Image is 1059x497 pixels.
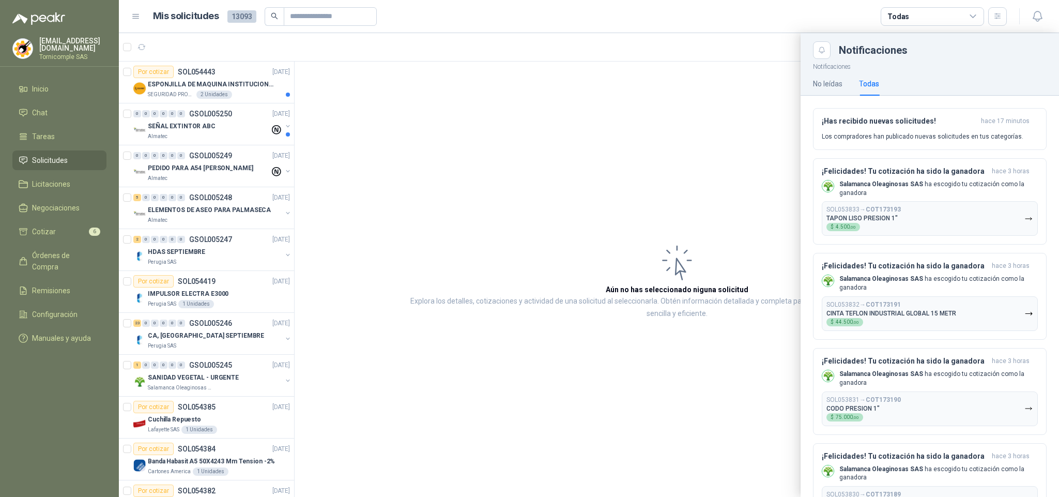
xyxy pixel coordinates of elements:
p: ha escogido tu cotización como la ganadora [839,465,1038,483]
h3: ¡Felicidades! Tu cotización ha sido la ganadora [822,452,988,461]
a: Cotizar6 [12,222,106,242]
button: SOL053831→COT173190CODO PRESION 1"$75.000,00 [822,391,1038,426]
h3: ¡Felicidades! Tu cotización ha sido la ganadora [822,167,988,176]
span: ,00 [853,320,859,325]
span: Cotizar [32,226,56,237]
span: ,00 [850,225,856,230]
a: Chat [12,103,106,123]
b: Salamanca Oleaginosas SAS [839,465,923,473]
a: Remisiones [12,281,106,300]
p: SOL053831 → [826,396,901,404]
div: $ [826,223,860,231]
img: Company Logo [822,275,834,287]
span: Licitaciones [32,178,70,190]
span: 44.500 [836,320,859,325]
span: 4.500 [836,224,856,230]
p: SOL053833 → [826,206,901,214]
a: Tareas [12,127,106,146]
p: ha escogido tu cotización como la ganadora [839,275,1038,292]
span: search [271,12,278,20]
h1: Mis solicitudes [153,9,219,24]
b: Salamanca Oleaginosas SAS [839,275,923,282]
span: Tareas [32,131,55,142]
img: Company Logo [13,39,33,58]
button: ¡Felicidades! Tu cotización ha sido la ganadorahace 3 horas Company LogoSalamanca Oleaginosas SAS... [813,158,1047,245]
a: Solicitudes [12,150,106,170]
p: ha escogido tu cotización como la ganadora [839,180,1038,198]
span: ,00 [853,415,859,420]
img: Company Logo [822,180,834,192]
span: hace 3 horas [992,262,1030,270]
button: Close [813,41,831,59]
span: Órdenes de Compra [32,250,97,273]
p: CINTA TEFLON INDUSTRIAL GLOBAL 15 METR [826,310,956,317]
div: $ [826,413,863,421]
a: Licitaciones [12,174,106,194]
a: Inicio [12,79,106,99]
span: Inicio [32,83,49,95]
div: Notificaciones [839,45,1047,55]
p: SOL053832 → [826,301,901,309]
div: Todas [859,78,879,89]
a: Configuración [12,305,106,324]
p: [EMAIL_ADDRESS][DOMAIN_NAME] [39,37,106,52]
img: Logo peakr [12,12,65,25]
span: Remisiones [32,285,70,296]
span: hace 17 minutos [981,117,1030,126]
p: ha escogido tu cotización como la ganadora [839,370,1038,387]
button: ¡Has recibido nuevas solicitudes!hace 17 minutos Los compradores han publicado nuevas solicitudes... [813,108,1047,150]
button: ¡Felicidades! Tu cotización ha sido la ganadorahace 3 horas Company LogoSalamanca Oleaginosas SAS... [813,253,1047,340]
span: 75.000 [836,415,859,420]
span: 13093 [227,10,256,23]
img: Company Logo [822,465,834,477]
p: CODO PRESION 1" [826,405,880,412]
img: Company Logo [822,370,834,382]
a: Negociaciones [12,198,106,218]
b: COT173193 [866,206,901,213]
button: ¡Felicidades! Tu cotización ha sido la ganadorahace 3 horas Company LogoSalamanca Oleaginosas SAS... [813,348,1047,435]
b: Salamanca Oleaginosas SAS [839,370,923,378]
div: $ [826,318,863,326]
button: SOL053833→COT173193TAPON LISO PRESION 1"$4.500,00 [822,201,1038,236]
button: SOL053832→COT173191CINTA TEFLON INDUSTRIAL GLOBAL 15 METR$44.500,00 [822,296,1038,331]
span: hace 3 horas [992,167,1030,176]
span: Negociaciones [32,202,80,214]
h3: ¡Has recibido nuevas solicitudes! [822,117,977,126]
div: Todas [887,11,909,22]
p: Los compradores han publicado nuevas solicitudes en tus categorías. [822,132,1023,141]
a: Órdenes de Compra [12,246,106,277]
span: Manuales y ayuda [32,333,91,344]
b: COT173190 [866,396,901,403]
span: Solicitudes [32,155,68,166]
p: Notificaciones [801,59,1059,72]
p: Tornicomple SAS [39,54,106,60]
div: No leídas [813,78,842,89]
b: COT173191 [866,301,901,308]
span: Chat [32,107,48,118]
span: hace 3 horas [992,452,1030,461]
p: TAPON LISO PRESION 1" [826,215,898,222]
span: Configuración [32,309,78,320]
h3: ¡Felicidades! Tu cotización ha sido la ganadora [822,262,988,270]
h3: ¡Felicidades! Tu cotización ha sido la ganadora [822,357,988,366]
span: 6 [89,228,100,236]
b: Salamanca Oleaginosas SAS [839,180,923,188]
a: Manuales y ayuda [12,328,106,348]
span: hace 3 horas [992,357,1030,366]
